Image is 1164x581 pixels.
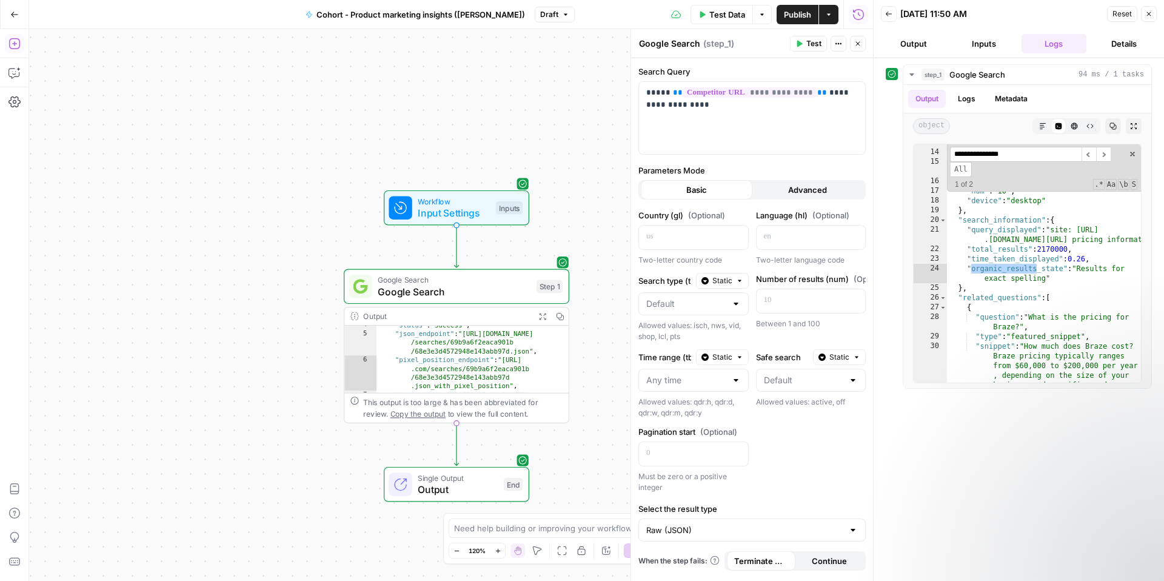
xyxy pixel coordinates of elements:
[1106,179,1117,190] span: CaseSensitive Search
[756,397,866,408] div: Allowed values: active, off
[646,374,726,386] input: Any time
[638,397,749,418] div: Allowed values: qdr:h, qdr:d, qdr:w, qdr:m, qdr:y
[638,320,749,342] div: Allowed values: isch, nws, vid, shop, lcl, pts
[712,275,732,286] span: Static
[756,351,809,363] label: Safe search
[940,303,946,312] span: Toggle code folding, rows 27 through 37
[914,157,947,176] div: 15
[638,503,866,515] label: Select the result type
[903,85,1151,388] div: 94 ms / 1 tasks
[914,332,947,341] div: 29
[829,352,849,363] span: Static
[951,34,1017,53] button: Inputs
[1022,34,1087,53] button: Logs
[298,5,532,24] button: Cohort - Product marketing insights ([PERSON_NAME])
[903,65,1151,84] button: 94 ms / 1 tasks
[914,293,947,303] div: 26
[638,65,866,78] label: Search Query
[756,318,866,329] div: Between 1 and 100
[638,556,720,566] a: When the step fails:
[418,206,490,220] span: Input Settings
[914,196,947,206] div: 18
[504,478,523,491] div: End
[638,471,749,493] div: Must be zero or a positive integer
[1079,69,1144,80] span: 94 ms / 1 tasks
[795,551,864,571] button: Continue
[914,303,947,312] div: 27
[854,273,891,285] span: (Optional)
[988,90,1035,108] button: Metadata
[812,209,849,221] span: (Optional)
[913,118,950,134] span: object
[1093,179,1104,190] span: RegExp Search
[639,38,700,50] textarea: Google Search
[1131,179,1137,190] span: Search In Selection
[764,374,844,386] input: Default
[700,426,737,438] span: (Optional)
[638,164,866,176] label: Parameters Mode
[1107,6,1137,22] button: Reset
[951,90,983,108] button: Logs
[535,7,575,22] button: Draft
[638,351,691,363] label: Time range (tbs)
[316,8,525,21] span: Cohort - Product marketing insights ([PERSON_NAME])
[378,274,530,286] span: Google Search
[418,472,498,483] span: Single Output
[537,280,563,294] div: Step 1
[454,226,458,268] g: Edge from start to step_1
[908,90,946,108] button: Output
[344,269,569,423] div: Google SearchGoogle SearchStep 1Output "status":"Success", "json_endpoint":"[URL][DOMAIN_NAME] /s...
[914,341,947,409] div: 30
[813,349,866,365] button: Static
[790,36,827,52] button: Test
[344,467,569,502] div: Single OutputOutputEnd
[806,38,821,49] span: Test
[950,162,972,177] span: Alt-Enter
[914,264,947,283] div: 24
[914,244,947,254] div: 22
[638,255,749,266] div: Two-letter country code
[418,195,490,207] span: Workflow
[696,273,749,289] button: Static
[940,215,946,225] span: Toggle code folding, rows 20 through 25
[344,329,376,355] div: 5
[921,69,945,81] span: step_1
[1118,179,1129,190] span: Whole Word Search
[914,283,947,293] div: 25
[390,409,446,418] span: Copy the output
[638,209,749,221] label: Country (gl)
[540,9,558,20] span: Draft
[914,147,947,157] div: 14
[777,5,818,24] button: Publish
[344,190,569,226] div: WorkflowInput SettingsInputs
[638,426,749,438] label: Pagination start
[646,524,843,536] input: Raw (JSON)
[734,555,788,567] span: Terminate Workflow
[709,8,745,21] span: Test Data
[646,298,726,310] input: Default
[691,5,752,24] button: Test Data
[914,215,947,225] div: 20
[881,34,946,53] button: Output
[1096,147,1111,162] span: ​
[812,555,847,567] span: Continue
[638,275,691,287] label: Search type (tbm)
[914,312,947,332] div: 28
[1082,147,1096,162] span: ​
[949,69,1005,81] span: Google Search
[712,352,732,363] span: Static
[756,209,866,221] label: Language (hl)
[688,209,725,221] span: (Optional)
[940,293,946,303] span: Toggle code folding, rows 26 through 279
[686,184,707,196] span: Basic
[756,255,866,266] div: Two-letter language code
[914,254,947,264] div: 23
[950,180,978,189] span: 1 of 2
[418,482,498,497] span: Output
[914,225,947,244] div: 21
[344,391,376,399] div: 7
[914,186,947,196] div: 17
[496,201,523,215] div: Inputs
[378,284,530,299] span: Google Search
[1091,34,1157,53] button: Details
